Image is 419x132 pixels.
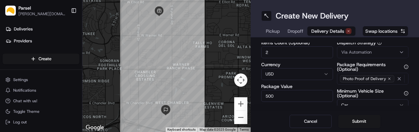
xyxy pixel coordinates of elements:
[14,63,26,75] img: 1755196953914-cd9d9cba-b7f7-46ee-b6f5-75ff69acacf5
[7,7,20,20] img: Nash
[3,24,82,34] a: Deliveries
[7,63,18,75] img: 1736555255976-a54dd68f-1ca7-489b-9aae-adbdc363a1c4
[362,26,408,36] button: Swap locations
[337,89,409,98] label: Minimum Vehicle Size (Optional)
[365,28,398,34] span: Swap locations
[261,84,333,89] label: Package Value
[112,65,120,73] button: Start new chat
[341,49,372,55] span: Via Automation
[276,11,349,21] h1: Create New Delivery
[338,115,380,128] button: Submit
[337,73,409,85] button: Photo Proof of Delivery
[13,77,28,82] span: Settings
[30,70,91,75] div: We're available if you need us!
[3,117,79,127] button: Log out
[46,83,80,88] a: Powered byPylon
[7,26,120,37] p: Welcome 👋
[3,75,79,84] button: Settings
[3,3,68,19] button: ParselParsel[PERSON_NAME][DOMAIN_NAME][EMAIL_ADDRESS][PERSON_NAME][DOMAIN_NAME]
[3,107,79,116] button: Toggle Theme
[3,54,79,64] button: Create
[337,40,409,45] label: Dispatch Strategy
[200,128,236,131] span: Map data ©2025 Google
[17,43,109,50] input: Clear
[39,56,51,62] span: Create
[266,28,280,34] span: Pickup
[377,40,382,45] button: Dispatch Strategy
[234,111,247,124] button: Zoom out
[13,88,36,93] span: Notifications
[261,62,333,67] label: Currency
[261,46,333,58] input: Enter number of items
[261,90,333,102] input: Enter package value
[290,115,332,128] button: Cancel
[3,86,79,95] button: Notifications
[13,109,40,114] span: Toggle Theme
[404,65,408,69] button: Package Requirements (Optional)
[84,123,106,132] img: Google
[288,28,303,34] span: Dropoff
[239,128,249,131] a: Terms
[404,91,408,96] button: Minimum Vehicle Size (Optional)
[5,6,16,16] img: Parsel
[311,28,344,34] span: Delivery Details
[84,123,106,132] a: Open this area in Google Maps (opens a new window)
[3,96,79,106] button: Chat with us!
[18,5,31,11] button: Parsel
[66,83,80,88] span: Pylon
[13,119,27,125] span: Log out
[14,38,32,44] span: Providers
[3,36,82,46] a: Providers
[14,26,33,32] span: Deliveries
[343,76,386,81] span: Photo Proof of Delivery
[18,11,66,17] button: [PERSON_NAME][DOMAIN_NAME][EMAIL_ADDRESS][PERSON_NAME][DOMAIN_NAME]
[167,127,196,132] button: Keyboard shortcuts
[261,40,333,45] label: Items Count (Optional)
[234,73,247,87] button: Map camera controls
[30,63,108,70] div: Start new chat
[337,46,409,58] button: Via Automation
[337,62,409,71] label: Package Requirements (Optional)
[234,97,247,110] button: Zoom in
[13,98,37,104] span: Chat with us!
